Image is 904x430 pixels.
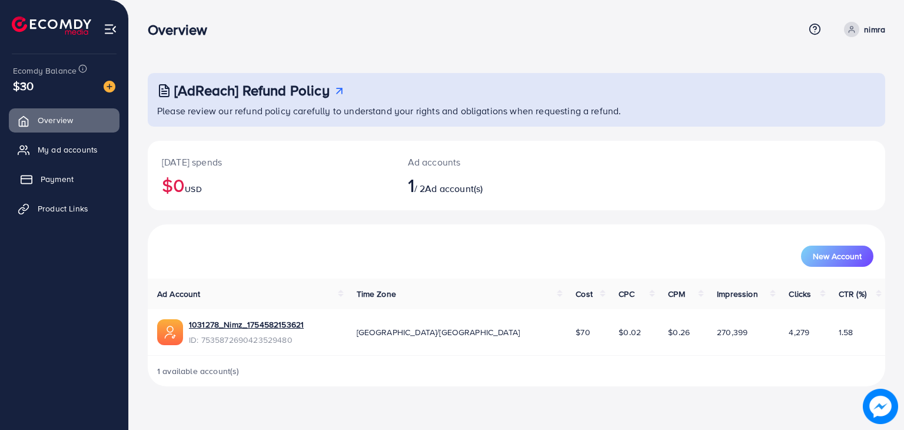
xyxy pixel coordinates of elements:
[38,114,73,126] span: Overview
[157,319,183,345] img: ic-ads-acc.e4c84228.svg
[174,82,330,99] h3: [AdReach] Refund Policy
[839,288,866,300] span: CTR (%)
[41,173,74,185] span: Payment
[717,288,758,300] span: Impression
[13,77,34,94] span: $30
[864,22,885,37] p: nimra
[717,326,747,338] span: 270,399
[185,183,201,195] span: USD
[104,81,115,92] img: image
[789,288,811,300] span: Clicks
[9,108,119,132] a: Overview
[619,288,634,300] span: CPC
[38,144,98,156] span: My ad accounts
[13,65,77,77] span: Ecomdy Balance
[157,288,201,300] span: Ad Account
[189,334,304,346] span: ID: 7535872690423529480
[38,203,88,214] span: Product Links
[357,326,520,338] span: [GEOGRAPHIC_DATA]/[GEOGRAPHIC_DATA]
[148,21,217,38] h3: Overview
[576,326,590,338] span: $70
[408,171,414,199] span: 1
[813,252,862,260] span: New Account
[157,104,878,118] p: Please review our refund policy carefully to understand your rights and obligations when requesti...
[162,174,380,196] h2: $0
[839,22,885,37] a: nimra
[668,288,684,300] span: CPM
[668,326,690,338] span: $0.26
[162,155,380,169] p: [DATE] spends
[425,182,483,195] span: Ad account(s)
[619,326,641,338] span: $0.02
[189,319,304,330] a: 1031278_Nimz_1754582153621
[839,326,853,338] span: 1.58
[157,365,240,377] span: 1 available account(s)
[408,155,564,169] p: Ad accounts
[576,288,593,300] span: Cost
[789,326,809,338] span: 4,279
[9,197,119,220] a: Product Links
[9,138,119,161] a: My ad accounts
[408,174,564,196] h2: / 2
[9,167,119,191] a: Payment
[12,16,91,35] img: logo
[863,389,898,424] img: image
[104,22,117,36] img: menu
[357,288,396,300] span: Time Zone
[801,246,873,267] button: New Account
